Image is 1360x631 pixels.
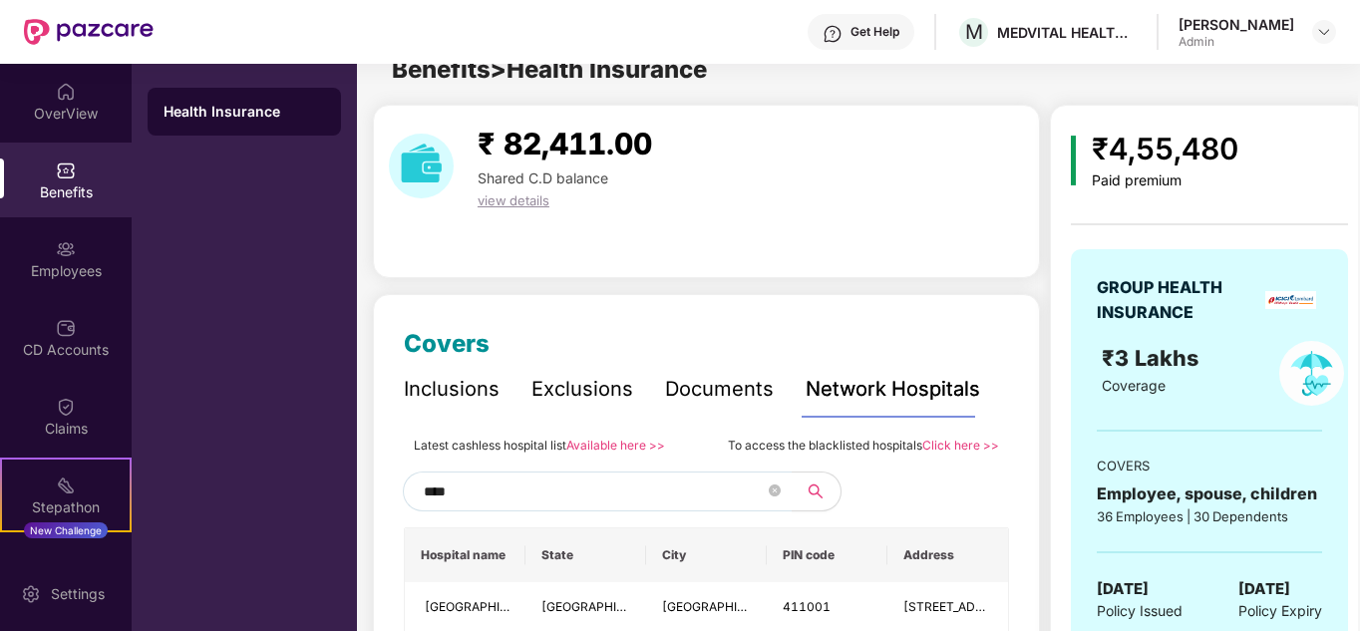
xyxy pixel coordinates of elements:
[56,82,76,102] img: svg+xml;base64,PHN2ZyBpZD0iSG9tZSIgeG1sbnM9Imh0dHA6Ly93d3cudzMub3JnLzIwMDAvc3ZnIiB3aWR0aD0iMjAiIG...
[1092,126,1238,172] div: ₹4,55,480
[404,374,500,405] div: Inclusions
[922,438,999,453] a: Click here >>
[1097,456,1322,475] div: COVERS
[997,23,1137,42] div: MEDVITAL HEALTHCARE INDIA PRIVATE LIMITED
[478,192,549,208] span: view details
[2,497,130,517] div: Stepathon
[566,438,665,453] a: Available here >>
[421,547,510,563] span: Hospital name
[56,318,76,338] img: svg+xml;base64,PHN2ZyBpZD0iQ0RfQWNjb3VudHMiIGRhdGEtbmFtZT0iQ0QgQWNjb3VudHMiIHhtbG5zPSJodHRwOi8vd3...
[45,584,111,604] div: Settings
[903,599,1020,614] span: [STREET_ADDRESS]
[425,599,549,614] span: [GEOGRAPHIC_DATA]
[1071,136,1076,185] img: icon
[1316,24,1332,40] img: svg+xml;base64,PHN2ZyBpZD0iRHJvcGRvd24tMzJ4MzIiIHhtbG5zPSJodHRwOi8vd3d3LnczLm9yZy8yMDAwL3N2ZyIgd2...
[1238,600,1322,622] span: Policy Expiry
[525,528,646,582] th: State
[1092,172,1238,189] div: Paid premium
[541,599,666,614] span: [GEOGRAPHIC_DATA]
[767,528,887,582] th: PIN code
[662,599,787,614] span: [GEOGRAPHIC_DATA]
[1265,291,1316,309] img: insurerLogo
[1102,345,1204,371] span: ₹3 Lakhs
[646,528,767,582] th: City
[1097,481,1322,506] div: Employee, spouse, children
[806,374,980,405] div: Network Hospitals
[164,102,325,122] div: Health Insurance
[965,20,983,44] span: M
[56,554,76,574] img: svg+xml;base64,PHN2ZyBpZD0iRW5kb3JzZW1lbnRzIiB4bWxucz0iaHR0cDovL3d3dy53My5vcmcvMjAwMC9zdmciIHdpZH...
[414,438,566,453] span: Latest cashless hospital list
[823,24,843,44] img: svg+xml;base64,PHN2ZyBpZD0iSGVscC0zMngzMiIgeG1sbnM9Imh0dHA6Ly93d3cudzMub3JnLzIwMDAvc3ZnIiB3aWR0aD...
[903,547,992,563] span: Address
[24,19,154,45] img: New Pazcare Logo
[389,134,454,198] img: download
[665,374,774,405] div: Documents
[531,374,633,405] div: Exclusions
[769,484,781,496] span: close-circle
[1279,341,1344,406] img: policyIcon
[392,55,707,84] span: Benefits > Health Insurance
[1097,577,1149,601] span: [DATE]
[1097,600,1183,622] span: Policy Issued
[1179,15,1294,34] div: [PERSON_NAME]
[850,24,899,40] div: Get Help
[792,483,841,499] span: search
[56,239,76,259] img: svg+xml;base64,PHN2ZyBpZD0iRW1wbG95ZWVzIiB4bWxucz0iaHR0cDovL3d3dy53My5vcmcvMjAwMC9zdmciIHdpZHRoPS...
[1238,577,1290,601] span: [DATE]
[887,528,1008,582] th: Address
[405,528,525,582] th: Hospital name
[783,599,831,614] span: 411001
[21,584,41,604] img: svg+xml;base64,PHN2ZyBpZD0iU2V0dGluZy0yMHgyMCIgeG1sbnM9Imh0dHA6Ly93d3cudzMub3JnLzIwMDAvc3ZnIiB3aW...
[56,397,76,417] img: svg+xml;base64,PHN2ZyBpZD0iQ2xhaW0iIHhtbG5zPSJodHRwOi8vd3d3LnczLm9yZy8yMDAwL3N2ZyIgd2lkdGg9IjIwIi...
[56,160,76,180] img: svg+xml;base64,PHN2ZyBpZD0iQmVuZWZpdHMiIHhtbG5zPSJodHRwOi8vd3d3LnczLm9yZy8yMDAwL3N2ZyIgd2lkdGg9Ij...
[24,522,108,538] div: New Challenge
[769,482,781,501] span: close-circle
[478,169,608,186] span: Shared C.D balance
[792,472,842,511] button: search
[728,438,922,453] span: To access the blacklisted hospitals
[1097,275,1258,325] div: GROUP HEALTH INSURANCE
[478,126,652,161] span: ₹ 82,411.00
[1102,377,1166,394] span: Coverage
[1179,34,1294,50] div: Admin
[1097,506,1322,526] div: 36 Employees | 30 Dependents
[56,475,76,495] img: svg+xml;base64,PHN2ZyB4bWxucz0iaHR0cDovL3d3dy53My5vcmcvMjAwMC9zdmciIHdpZHRoPSIyMSIgaGVpZ2h0PSIyMC...
[404,329,490,358] span: Covers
